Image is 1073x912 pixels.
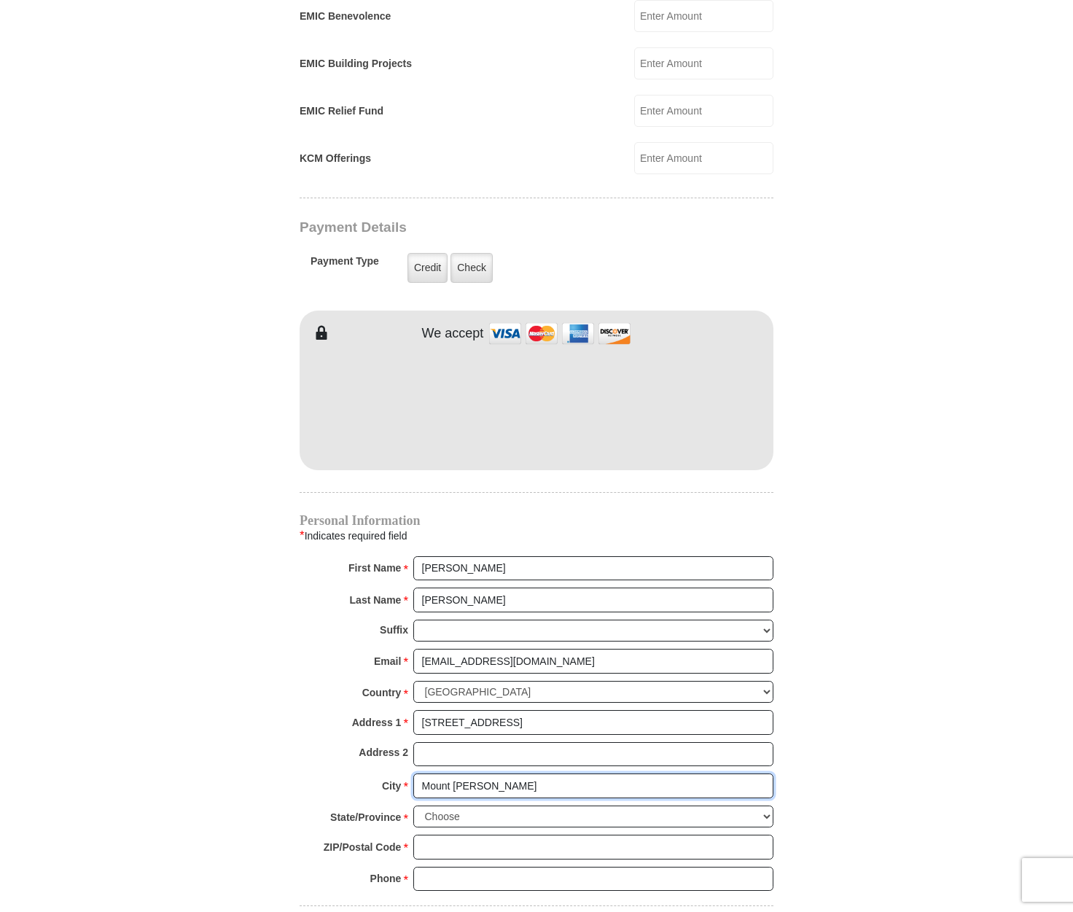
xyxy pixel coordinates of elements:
label: EMIC Benevolence [300,9,391,24]
h4: We accept [422,326,484,342]
label: EMIC Building Projects [300,56,412,71]
label: Credit [407,253,448,283]
strong: Last Name [350,590,402,610]
h5: Payment Type [311,255,379,275]
h3: Payment Details [300,219,671,236]
strong: First Name [348,558,401,578]
strong: Address 1 [352,712,402,733]
strong: State/Province [330,807,401,827]
strong: ZIP/Postal Code [324,837,402,857]
label: Check [450,253,493,283]
strong: Country [362,682,402,703]
label: KCM Offerings [300,151,371,166]
label: EMIC Relief Fund [300,104,383,119]
div: Indicates required field [300,526,773,545]
input: Enter Amount [634,95,773,127]
strong: Email [374,651,401,671]
input: Enter Amount [634,47,773,79]
strong: Suffix [380,620,408,640]
strong: Address 2 [359,742,408,763]
strong: City [382,776,401,796]
h4: Personal Information [300,515,773,526]
img: credit cards accepted [487,318,633,349]
strong: Phone [370,868,402,889]
input: Enter Amount [634,142,773,174]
